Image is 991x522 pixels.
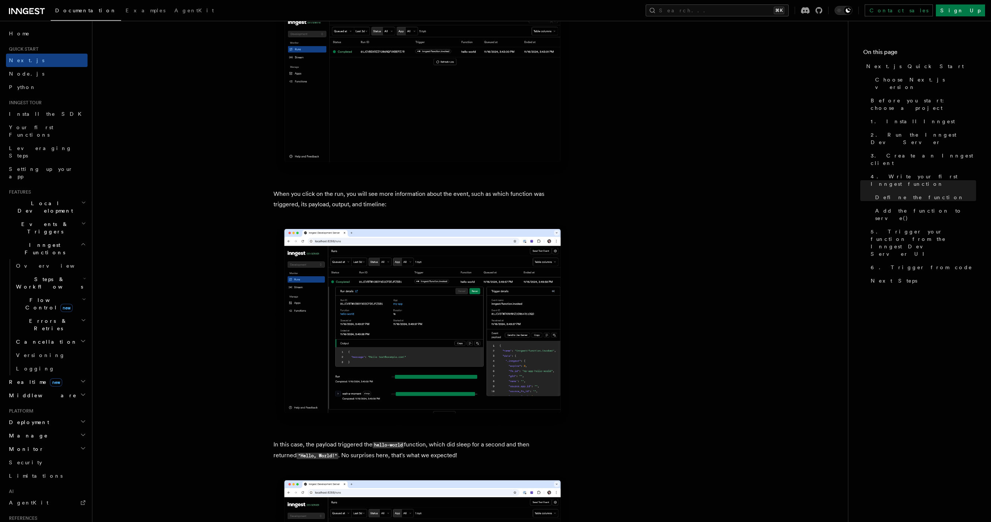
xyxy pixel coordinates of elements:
[6,445,44,453] span: Monitor
[6,217,88,238] button: Events & Triggers
[13,273,88,293] button: Steps & Workflows
[868,115,976,128] a: 1. Install Inngest
[6,416,88,429] button: Deployment
[9,57,44,63] span: Next.js
[6,197,88,217] button: Local Development
[13,348,88,362] a: Versioning
[863,48,976,60] h4: On this page
[875,194,964,201] span: Define the function
[6,27,88,40] a: Home
[13,362,88,375] a: Logging
[871,277,917,284] span: Next Steps
[6,162,88,183] a: Setting up your app
[872,191,976,204] a: Define the function
[126,7,165,13] span: Examples
[6,46,38,52] span: Quick start
[871,264,972,271] span: 6. Trigger from code
[50,378,62,386] span: new
[9,473,63,479] span: Limitations
[9,30,30,37] span: Home
[871,152,976,167] span: 3. Create an Inngest client
[868,128,976,149] a: 2. Run the Inngest Dev Server
[13,317,81,332] span: Errors & Retries
[6,496,88,509] a: AgentKit
[9,124,53,138] span: Your first Functions
[6,220,81,235] span: Events & Triggers
[6,456,88,469] a: Security
[868,225,976,261] a: 5. Trigger your function from the Inngest Dev Server UI
[868,170,976,191] a: 4. Write your first Inngest function
[13,293,88,314] button: Flow Controlnew
[16,366,55,372] span: Logging
[273,222,572,427] img: Inngest Dev Server web interface's runs tab with a single completed run expanded
[9,500,48,506] span: AgentKit
[60,304,73,312] span: new
[273,439,572,461] p: In this case, the payload triggered the function, which did sleep for a second and then returned ...
[9,166,73,179] span: Setting up your app
[9,71,44,77] span: Node.js
[16,263,93,269] span: Overview
[866,63,964,70] span: Next.js Quick Start
[170,2,218,20] a: AgentKit
[6,238,88,259] button: Inngest Functions
[6,392,77,399] span: Middleware
[121,2,170,20] a: Examples
[6,469,88,483] a: Limitations
[875,76,976,91] span: Choose Next.js version
[868,94,976,115] a: Before you start: choose a project
[13,259,88,273] a: Overview
[6,107,88,121] a: Install the SDK
[871,118,955,125] span: 1. Install Inngest
[6,442,88,456] button: Monitor
[6,100,42,106] span: Inngest tour
[6,259,88,375] div: Inngest Functions
[6,429,88,442] button: Manage
[6,418,49,426] span: Deployment
[13,338,77,346] span: Cancellation
[6,515,37,521] span: References
[6,378,62,386] span: Realtime
[871,131,976,146] span: 2. Run the Inngest Dev Server
[871,173,976,188] span: 4. Write your first Inngest function
[871,97,976,112] span: Before you start: choose a project
[51,2,121,21] a: Documentation
[9,84,36,90] span: Python
[865,4,933,16] a: Contact sales
[863,60,976,73] a: Next.js Quick Start
[13,276,83,290] span: Steps & Workflows
[13,314,88,335] button: Errors & Retries
[174,7,214,13] span: AgentKit
[9,459,42,465] span: Security
[872,73,976,94] a: Choose Next.js version
[871,228,976,258] span: 5. Trigger your function from the Inngest Dev Server UI
[6,375,88,389] button: Realtimenew
[6,141,88,162] a: Leveraging Steps
[9,111,86,117] span: Install the SDK
[6,389,88,402] button: Middleware
[9,145,72,159] span: Leveraging Steps
[6,54,88,67] a: Next.js
[868,261,976,274] a: 6. Trigger from code
[868,149,976,170] a: 3. Create an Inngest client
[13,335,88,348] button: Cancellation
[55,7,117,13] span: Documentation
[16,352,65,358] span: Versioning
[6,200,81,214] span: Local Development
[872,204,976,225] a: Add the function to serve()
[6,488,14,494] span: AI
[774,7,784,14] kbd: ⌘K
[646,4,789,16] button: Search...⌘K
[273,189,572,210] p: When you click on the run, you will see more information about the event, such as which function ...
[6,241,80,256] span: Inngest Functions
[6,121,88,141] a: Your first Functions
[835,6,852,15] button: Toggle dark mode
[6,80,88,94] a: Python
[6,67,88,80] a: Node.js
[373,442,404,448] code: hello-world
[13,296,82,311] span: Flow Control
[6,432,48,439] span: Manage
[875,207,976,222] span: Add the function to serve()
[6,189,31,195] span: Features
[297,453,338,459] code: "Hello, World!"
[6,408,34,414] span: Platform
